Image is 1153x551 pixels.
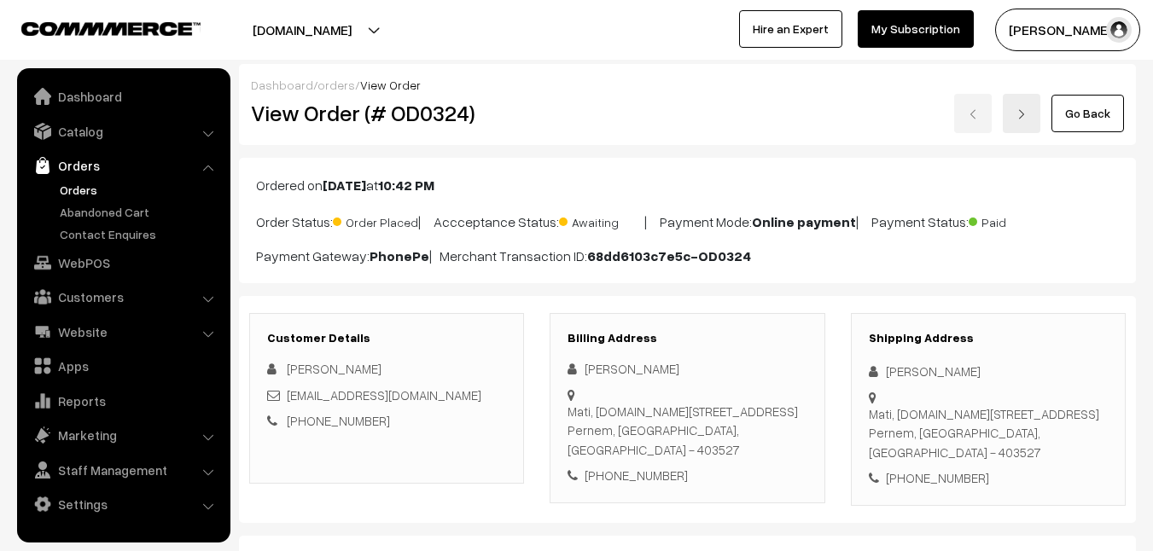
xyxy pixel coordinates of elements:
a: Orders [55,181,224,199]
a: Go Back [1051,95,1124,132]
a: Orders [21,150,224,181]
div: / / [251,76,1124,94]
p: Order Status: | Accceptance Status: | Payment Mode: | Payment Status: [256,209,1119,232]
a: Reports [21,386,224,416]
a: orders [317,78,355,92]
a: Dashboard [251,78,313,92]
a: Marketing [21,420,224,450]
div: [PHONE_NUMBER] [568,466,807,485]
span: Order Placed [333,209,418,231]
button: [DOMAIN_NAME] [193,9,411,51]
img: COMMMERCE [21,22,201,35]
b: 68dd6103c7e5c-OD0324 [587,247,751,264]
a: Catalog [21,116,224,147]
a: Website [21,316,224,347]
a: My Subscription [858,10,974,48]
h3: Shipping Address [869,331,1108,345]
a: COMMMERCE [21,17,171,38]
a: Hire an Expert [739,10,842,48]
b: [DATE] [323,177,366,194]
a: WebPOS [21,247,224,278]
a: Settings [21,489,224,519]
span: Paid [969,209,1054,231]
span: View Order [360,78,421,92]
img: right-arrow.png [1016,109,1027,119]
a: [EMAIL_ADDRESS][DOMAIN_NAME] [287,387,481,403]
div: [PERSON_NAME] [869,362,1108,381]
a: Dashboard [21,81,224,112]
h3: Billing Address [568,331,807,345]
div: Mati, [DOMAIN_NAME][STREET_ADDRESS] Pernem, [GEOGRAPHIC_DATA], [GEOGRAPHIC_DATA] - 403527 [568,402,807,460]
p: Payment Gateway: | Merchant Transaction ID: [256,246,1119,266]
span: [PERSON_NAME] [287,361,381,376]
a: Staff Management [21,455,224,485]
a: Apps [21,351,224,381]
p: Ordered on at [256,175,1119,195]
div: Mati, [DOMAIN_NAME][STREET_ADDRESS] Pernem, [GEOGRAPHIC_DATA], [GEOGRAPHIC_DATA] - 403527 [869,404,1108,462]
a: Abandoned Cart [55,203,224,221]
a: [PHONE_NUMBER] [287,413,390,428]
div: [PHONE_NUMBER] [869,468,1108,488]
button: [PERSON_NAME] [995,9,1140,51]
a: Customers [21,281,224,312]
a: Contact Enquires [55,225,224,243]
b: Online payment [752,213,856,230]
span: Awaiting [559,209,644,231]
img: user [1106,17,1132,43]
b: PhonePe [370,247,429,264]
h2: View Order (# OD0324) [251,100,525,126]
b: 10:42 PM [378,177,434,194]
h3: Customer Details [267,331,506,345]
div: [PERSON_NAME] [568,359,807,379]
